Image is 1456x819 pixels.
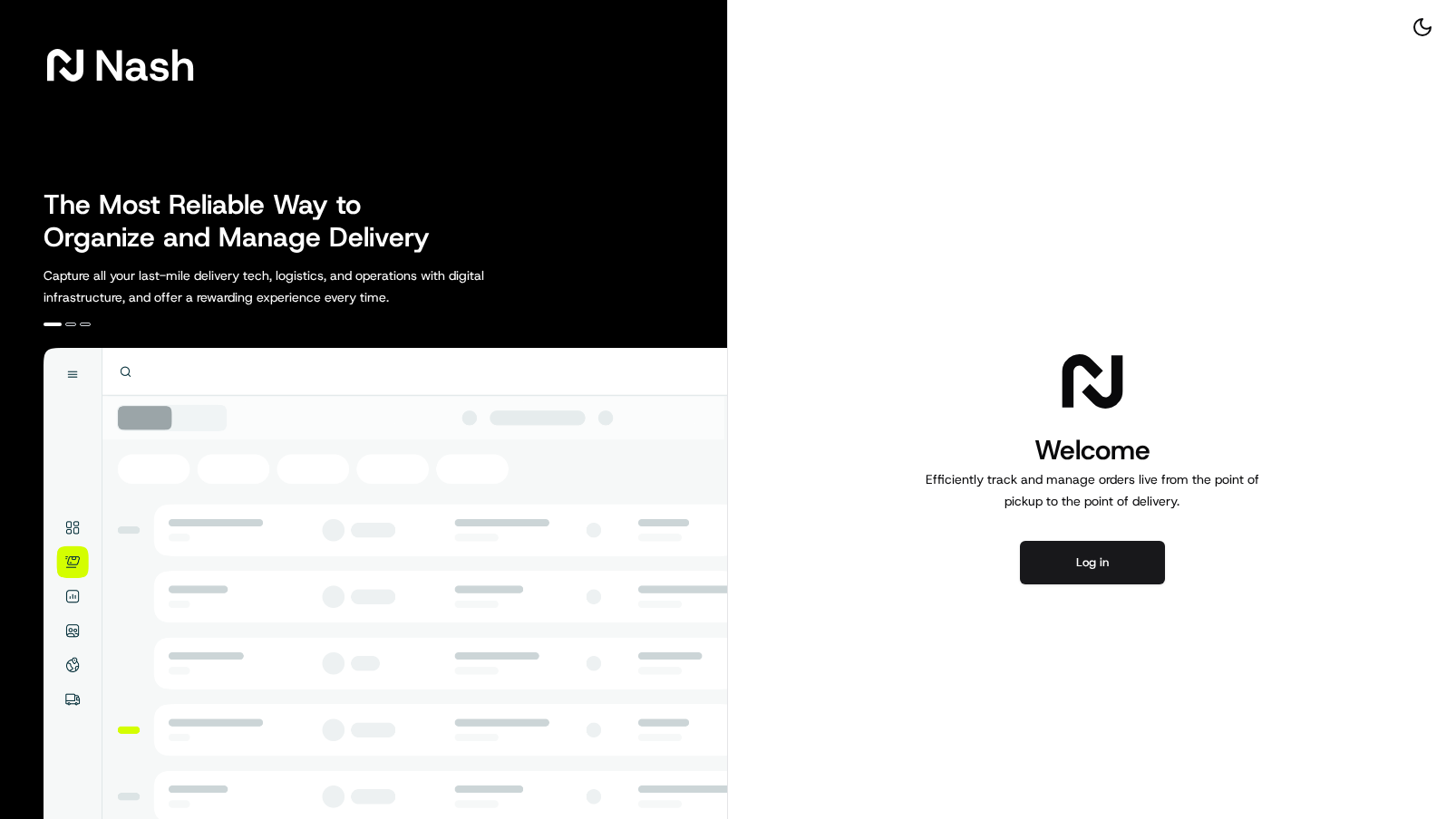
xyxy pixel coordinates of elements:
button: Log in [1020,541,1165,584]
p: Efficiently track and manage orders live from the point of pickup to the point of delivery. [918,468,1267,512]
p: Capture all your last-mile delivery tech, logistics, and operations with digital infrastructure, ... [44,265,566,308]
h2: The Most Reliable Way to Organize and Manage Delivery [44,188,450,254]
h1: Welcome [918,432,1267,468]
span: Nash [94,47,195,83]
